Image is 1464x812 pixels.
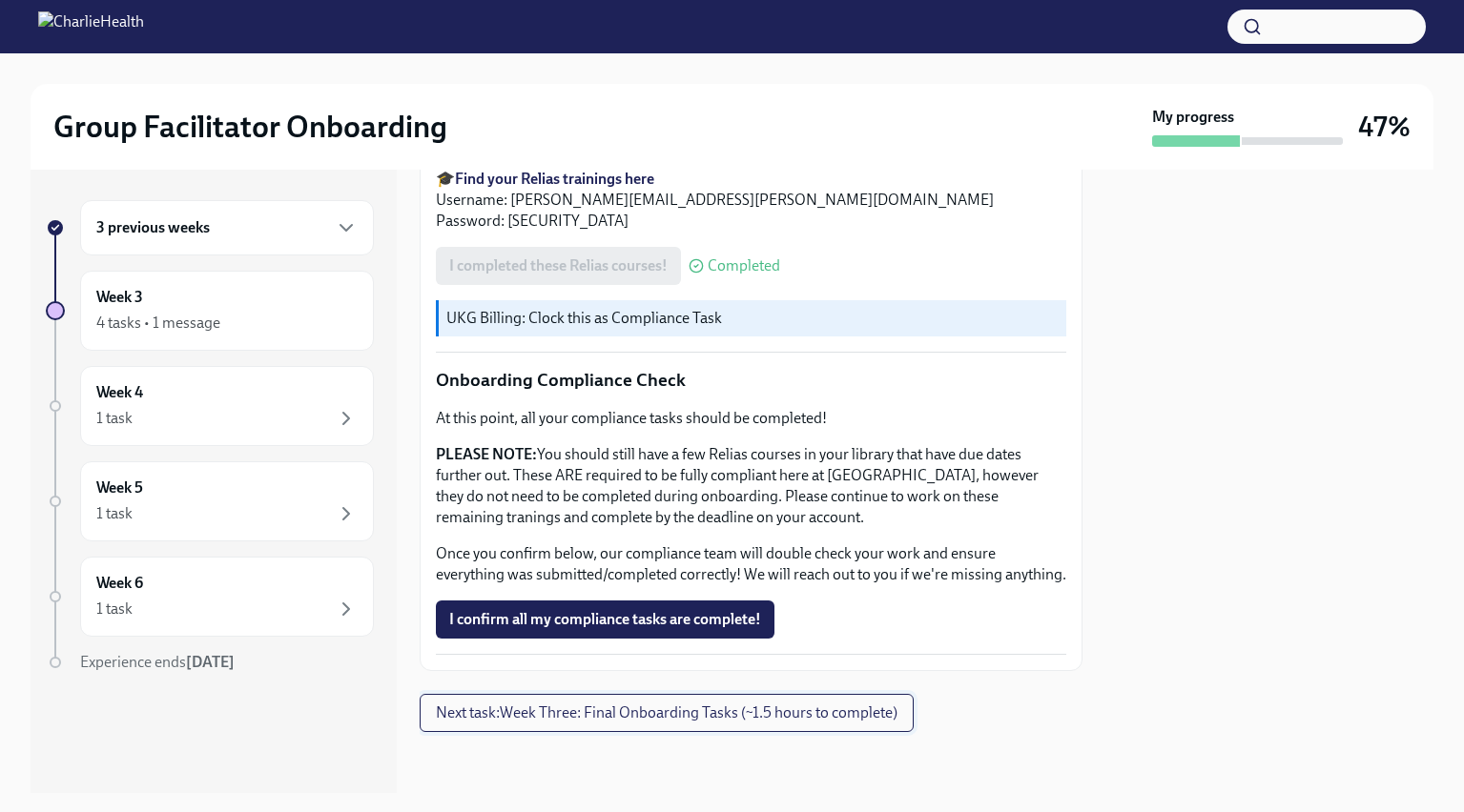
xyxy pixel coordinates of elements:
[96,599,133,619] div: 1 task
[38,11,144,42] img: CharlieHealth
[449,610,761,629] span: I confirm all my compliance tasks are complete!
[96,217,210,238] h6: 3 previous weeks
[436,600,774,639] button: I confirm all my compliance tasks are complete!
[446,308,1059,329] p: UKG Billing: Clock this as Compliance Task
[46,461,374,541] a: Week 51 task
[455,170,654,188] a: Find your Relias trainings here
[53,108,447,146] h2: Group Facilitator Onboarding
[96,382,143,403] h6: Week 4
[436,169,1066,232] p: 🎓 Username: [PERSON_NAME][EMAIL_ADDRESS][PERSON_NAME][DOMAIN_NAME] Password: [SECURITY_DATA]
[436,543,1066,585] p: Once you confirm below, our compliance team will double check your work and ensure everything was...
[420,694,914,732] button: Next task:Week Three: Final Onboarding Tasks (~1.5 hours to complete)
[708,258,780,274] span: Completed
[46,366,374,446] a: Week 41 task
[96,408,133,429] div: 1 task
[436,408,1066,429] p: At this point, all your compliance tasks should be completed!
[96,503,133,524] div: 1 task
[1152,107,1234,128] strong: My progress
[96,287,143,308] h6: Week 3
[436,444,1066,528] p: You should still have a few Relias courses in your library that have due dates further out. These...
[186,653,235,671] strong: [DATE]
[96,573,143,594] h6: Week 6
[80,200,374,255] div: 3 previous weeks
[46,557,374,637] a: Week 61 task
[46,271,374,351] a: Week 34 tasks • 1 message
[436,368,1066,393] p: Onboarding Compliance Check
[436,703,897,722] span: Next task : Week Three: Final Onboarding Tasks (~1.5 hours to complete)
[96,313,220,334] div: 4 tasks • 1 message
[96,477,143,498] h6: Week 5
[1358,110,1411,144] h3: 47%
[436,445,537,463] strong: PLEASE NOTE:
[80,653,235,671] span: Experience ends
